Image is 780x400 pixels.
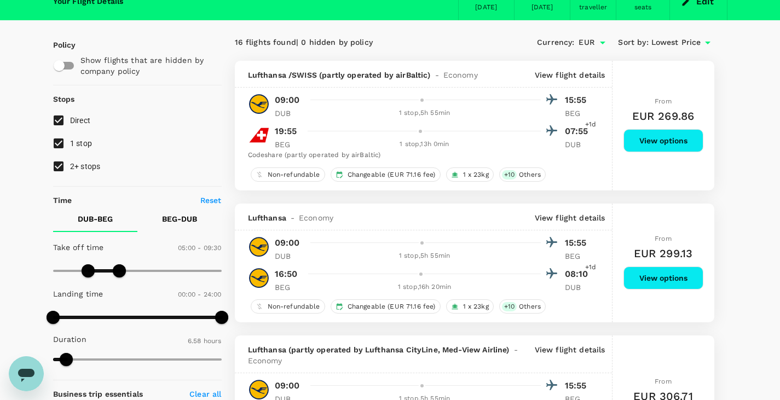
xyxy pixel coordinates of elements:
[343,170,440,179] span: Changeable (EUR 71.16 fee)
[618,37,648,49] span: Sort by :
[275,236,300,250] p: 09:00
[275,268,298,281] p: 16:50
[579,2,607,13] div: traveller
[53,195,72,206] p: Time
[565,268,592,281] p: 08:10
[275,379,300,392] p: 09:00
[535,344,605,366] p: View flight details
[459,170,493,179] span: 1 x 23kg
[248,212,286,223] span: Lufthansa
[502,170,517,179] span: + 10
[263,170,325,179] span: Non-refundable
[248,236,270,258] img: LH
[248,124,270,146] img: LX
[275,282,302,293] p: BEG
[309,139,541,150] div: 1 stop , 13h 0min
[53,242,104,253] p: Take off time
[502,302,517,311] span: + 10
[53,39,63,50] p: Policy
[331,299,441,314] div: Changeable (EUR 71.16 fee)
[565,251,592,262] p: BEG
[189,389,221,399] p: Clear all
[343,302,440,311] span: Changeable (EUR 71.16 fee)
[585,119,596,130] span: +1d
[535,212,605,223] p: View flight details
[248,344,510,355] span: Lufthansa (partly operated by Lufthansa CityLine, Med-View Airline)
[188,337,222,345] span: 6.58 hours
[531,2,553,13] div: [DATE]
[309,251,541,262] div: 1 stop , 5h 55min
[275,251,302,262] p: DUB
[299,212,333,223] span: Economy
[53,334,86,345] p: Duration
[275,94,300,107] p: 09:00
[515,302,545,311] span: Others
[248,93,270,115] img: LH
[248,355,282,366] span: Economy
[459,302,493,311] span: 1 x 23kg
[331,167,441,182] div: Changeable (EUR 71.16 fee)
[286,212,299,223] span: -
[565,125,592,138] p: 07:55
[248,69,431,80] span: Lufthansa / SWISS (partly operated by airBaltic)
[70,162,101,171] span: 2+ stops
[655,378,672,385] span: From
[623,266,703,289] button: View options
[565,282,592,293] p: DUB
[443,69,478,80] span: Economy
[251,167,325,182] div: Non-refundable
[655,97,672,105] span: From
[431,69,443,80] span: -
[565,94,592,107] p: 15:55
[275,108,302,119] p: DUB
[632,107,695,125] h6: EUR 269.86
[53,95,75,103] strong: Stops
[248,150,592,161] div: Codeshare (partly operated by airBaltic)
[565,236,592,250] p: 15:55
[446,167,494,182] div: 1 x 23kg
[78,213,113,224] p: DUB - BEG
[595,35,610,50] button: Open
[70,116,91,125] span: Direct
[309,282,541,293] div: 1 stop , 16h 20min
[235,37,475,49] div: 16 flights found | 0 hidden by policy
[634,2,652,13] div: seats
[53,288,103,299] p: Landing time
[535,69,605,80] p: View flight details
[263,302,325,311] span: Non-refundable
[9,356,44,391] iframe: Button to launch messaging window, conversation in progress
[634,245,693,262] h6: EUR 299.13
[585,262,596,273] span: +1d
[275,139,302,150] p: BEG
[510,344,522,355] span: -
[651,37,701,49] span: Lowest Price
[80,55,214,77] p: Show flights that are hidden by company policy
[623,129,703,152] button: View options
[565,379,592,392] p: 15:55
[248,267,270,289] img: LH
[499,299,546,314] div: +10Others
[515,170,545,179] span: Others
[178,291,222,298] span: 00:00 - 24:00
[655,235,672,242] span: From
[565,108,592,119] p: BEG
[499,167,546,182] div: +10Others
[251,299,325,314] div: Non-refundable
[309,108,541,119] div: 1 stop , 5h 55min
[446,299,494,314] div: 1 x 23kg
[200,195,222,206] p: Reset
[475,2,497,13] div: [DATE]
[70,139,93,148] span: 1 stop
[178,244,222,252] span: 05:00 - 09:30
[275,125,297,138] p: 19:55
[565,139,592,150] p: DUB
[537,37,574,49] span: Currency :
[162,213,197,224] p: BEG - DUB
[53,390,143,398] strong: Business trip essentials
